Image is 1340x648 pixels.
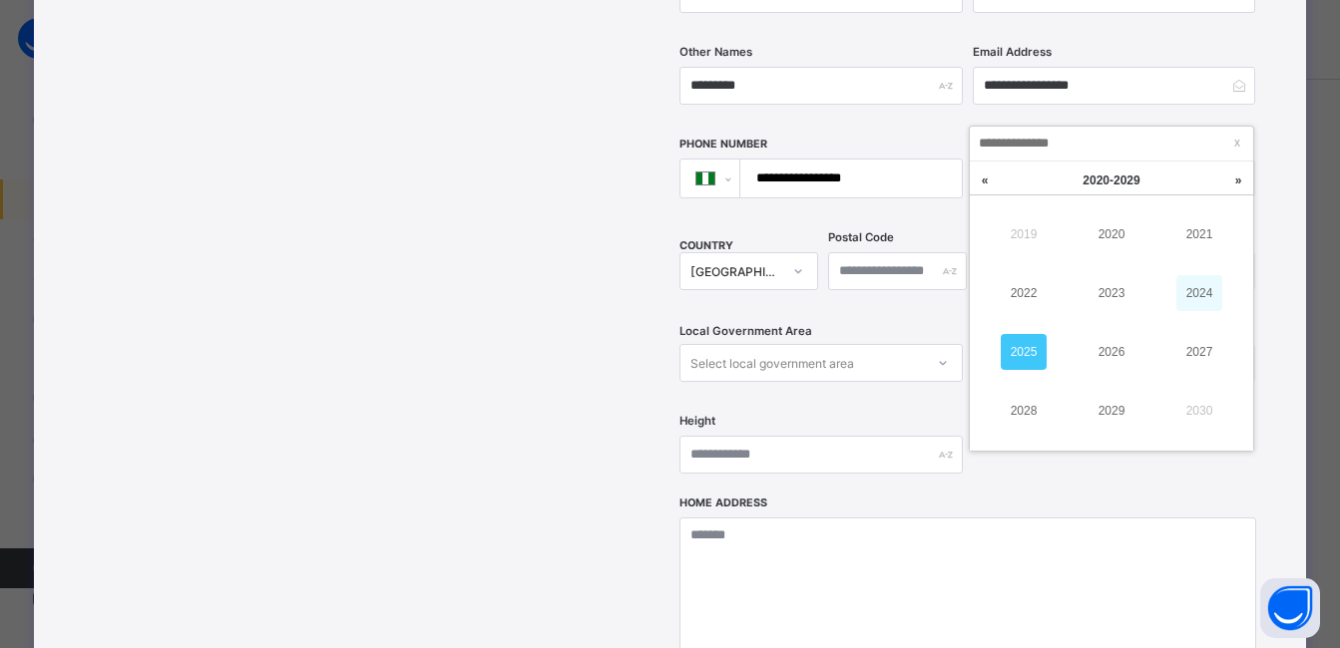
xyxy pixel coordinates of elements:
td: 2021 [1155,204,1243,263]
td: 2024 [1155,263,1243,322]
label: Email Address [973,45,1052,59]
td: 2019 [980,204,1068,263]
a: 2022 [1001,275,1047,311]
a: 2030 [1176,393,1222,429]
label: Postal Code [828,230,894,244]
a: 2023 [1089,275,1134,311]
td: 2020 [1068,204,1155,263]
td: 2025 [980,323,1068,382]
a: 2026 [1089,334,1134,370]
label: Other Names [679,45,752,59]
div: [GEOGRAPHIC_DATA] [690,264,781,279]
div: Select local government area [690,344,854,382]
a: 2020-2029 [1022,162,1201,199]
td: 2023 [1068,263,1155,322]
a: 2020 [1089,216,1134,252]
a: 2027 [1176,334,1222,370]
span: COUNTRY [679,239,733,252]
td: 2030 [1155,382,1243,441]
td: 2027 [1155,323,1243,382]
td: 2028 [980,382,1068,441]
td: 2029 [1068,382,1155,441]
button: Open asap [1260,578,1320,638]
label: Home Address [679,496,767,509]
td: 2022 [980,263,1068,322]
a: Next decade [1223,162,1253,199]
label: Height [679,414,715,428]
a: 2028 [1001,393,1047,429]
span: Local Government Area [679,324,812,338]
a: 2029 [1089,393,1134,429]
a: 2024 [1176,275,1222,311]
td: 2026 [1068,323,1155,382]
span: 2020 - 2029 [1083,173,1139,187]
a: Last decade [970,162,1000,199]
a: 2021 [1176,216,1222,252]
label: Phone Number [679,138,767,151]
a: 2025 [1001,334,1047,370]
a: 2019 [1001,216,1047,252]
